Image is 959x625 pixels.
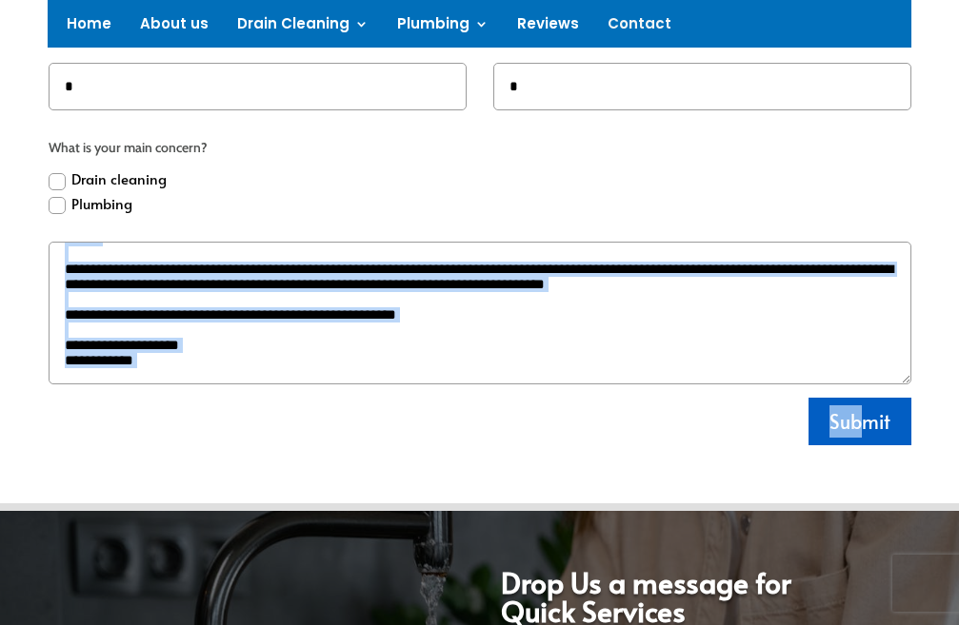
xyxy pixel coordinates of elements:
a: Plumbing [397,17,489,38]
a: Home [67,17,111,38]
button: Submit [809,398,911,445]
span: What is your main concern? [49,137,910,160]
a: Drain Cleaning [237,17,369,38]
a: Contact [608,17,671,38]
label: Plumbing [49,191,132,216]
label: Drain cleaning [49,166,167,191]
a: Reviews [517,17,579,38]
a: About us [140,17,209,38]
